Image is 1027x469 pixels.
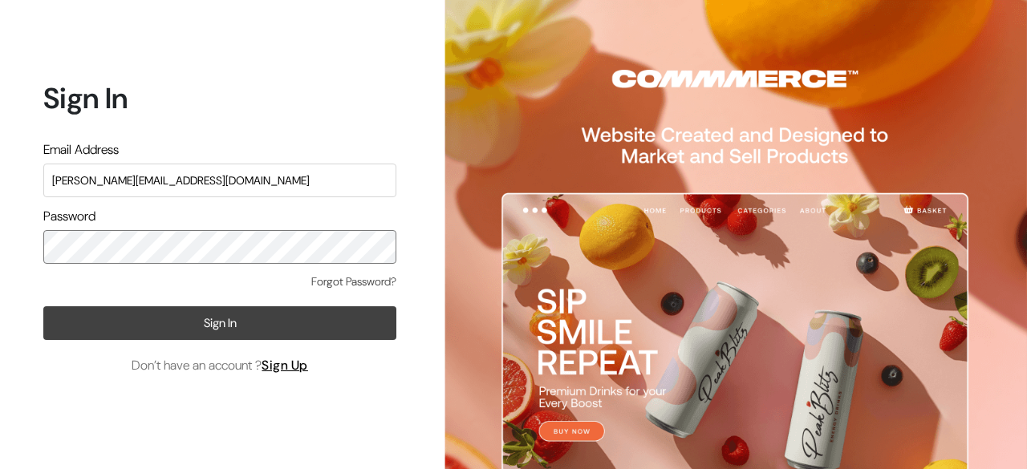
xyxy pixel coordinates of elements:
[43,306,396,340] button: Sign In
[132,356,308,375] span: Don’t have an account ?
[43,81,396,115] h1: Sign In
[43,140,119,160] label: Email Address
[311,273,396,290] a: Forgot Password?
[43,207,95,226] label: Password
[262,357,308,374] a: Sign Up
